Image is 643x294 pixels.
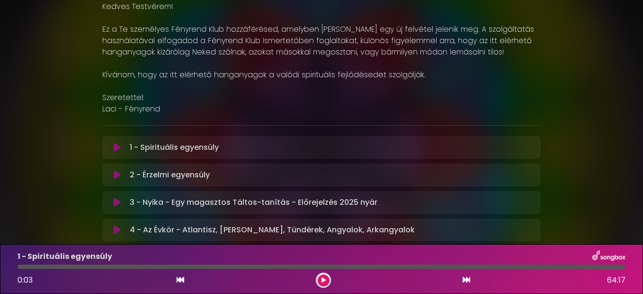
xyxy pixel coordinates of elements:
[592,250,625,263] img: songbox-logo-white.png
[130,197,377,208] p: 3 - Nyika - Egy magasztos Táltos-tanítás - Előrejelzés 2025 nyár
[18,251,112,262] p: 1 - Spirituális egyensúly
[130,169,210,181] p: 2 - Érzelmi egyensúly
[607,275,625,286] span: 64:17
[130,224,415,236] p: 4 - Az Évkör - Atlantisz, [PERSON_NAME], Tündérek, Angyalok, Arkangyalok
[130,142,219,153] p: 1 - Spirituális egyensúly
[18,275,33,285] span: 0:03
[102,1,541,115] p: Kedves Testvérem! Ez a Te személyes Fényrend Klub hozzáférésed, amelyben [PERSON_NAME] egy új fel...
